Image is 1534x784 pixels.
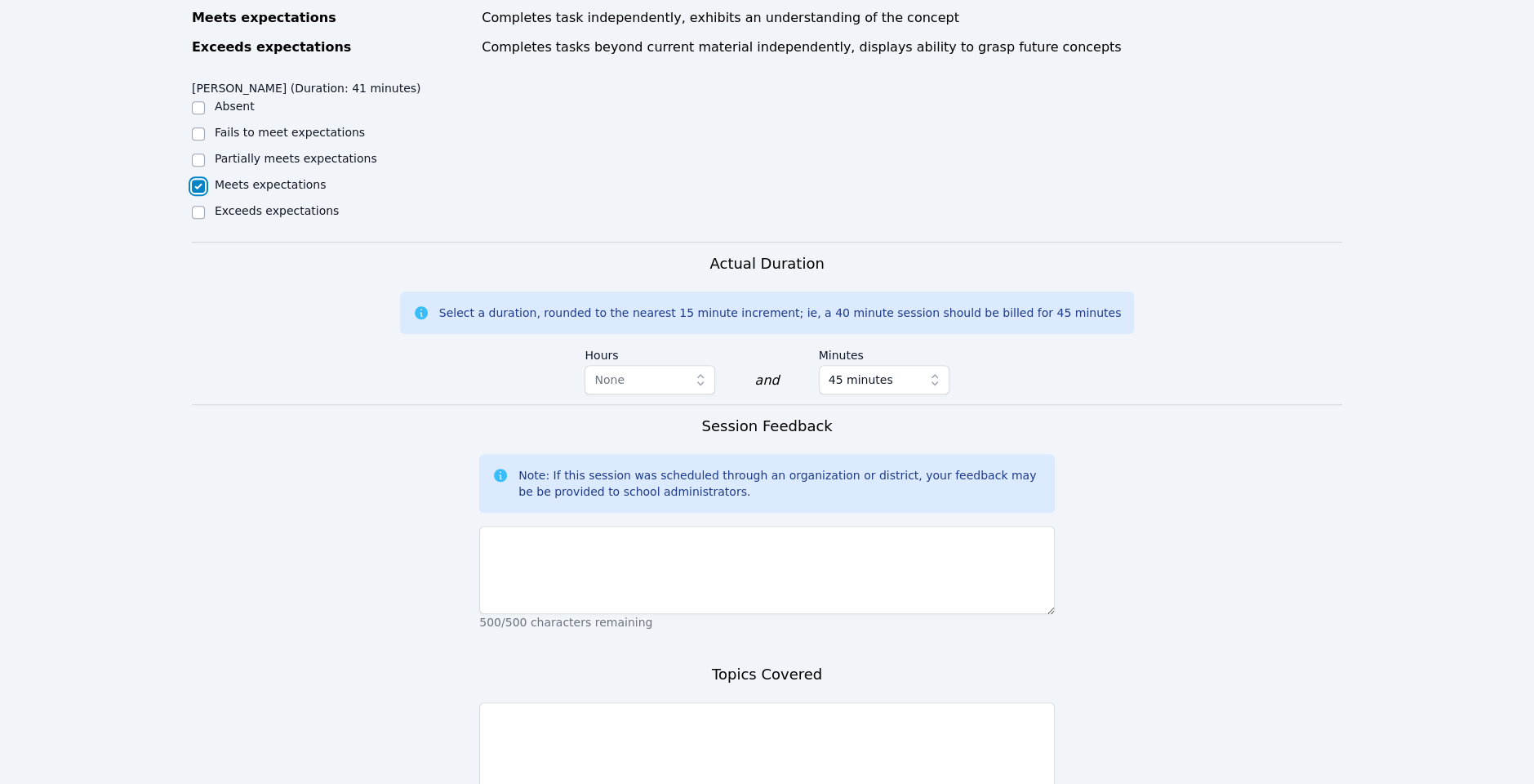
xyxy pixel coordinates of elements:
[482,38,1342,57] div: Completes tasks beyond current material independently, displays ability to grasp future concepts
[215,100,255,113] label: Absent
[701,415,832,438] h3: Session Feedback
[482,8,1342,28] div: Completes task independently, exhibits an understanding of the concept
[479,614,1055,630] p: 500/500 characters remaining
[819,341,949,365] label: Minutes
[829,370,893,390] span: 45 minutes
[594,373,625,386] span: None
[518,467,1042,500] div: Note: If this session was scheduled through an organization or district, your feedback may be be ...
[192,8,472,28] div: Meets expectations
[754,371,779,390] div: and
[192,38,472,57] div: Exceeds expectations
[192,73,421,98] legend: [PERSON_NAME] (Duration: 41 minutes)
[215,204,339,217] label: Exceeds expectations
[585,365,715,394] button: None
[439,305,1121,321] div: Select a duration, rounded to the nearest 15 minute increment; ie, a 40 minute session should be ...
[819,365,949,394] button: 45 minutes
[215,178,327,191] label: Meets expectations
[709,252,824,275] h3: Actual Duration
[215,152,377,165] label: Partially meets expectations
[215,126,365,139] label: Fails to meet expectations
[712,663,822,686] h3: Topics Covered
[585,341,715,365] label: Hours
